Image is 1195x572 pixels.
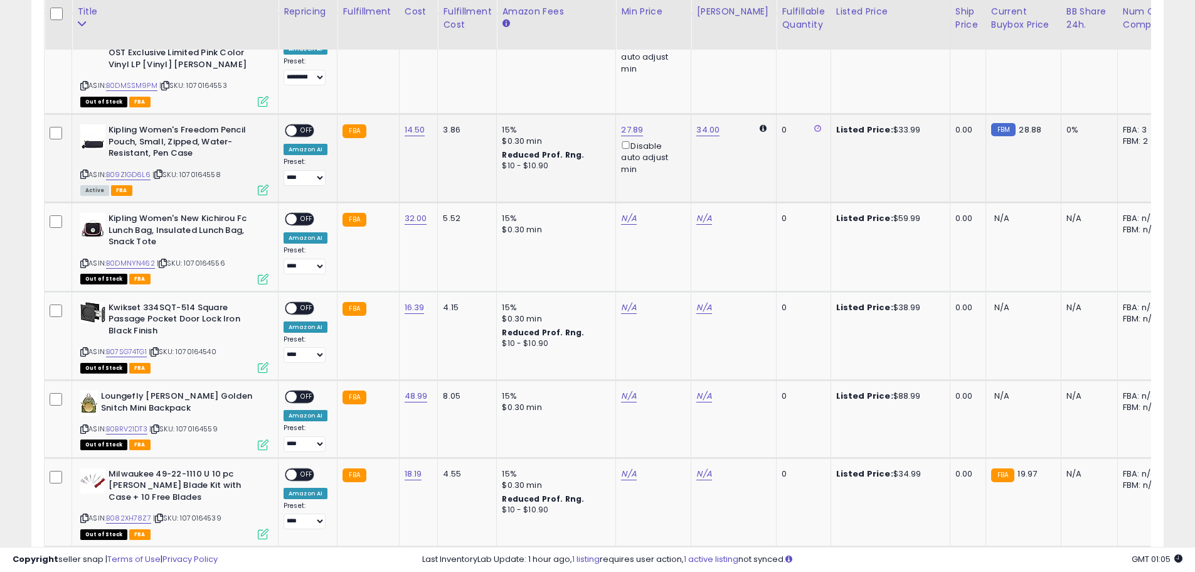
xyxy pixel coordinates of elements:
div: $10 - $10.90 [502,161,606,171]
small: FBA [343,213,366,227]
span: FBA [129,363,151,374]
b: Listed Price: [836,301,893,313]
div: $0.30 min [502,224,606,235]
img: 41TapzK5MOL._SL40_.jpg [80,468,105,494]
span: FBA [129,274,151,284]
span: All listings that are currently out of stock and unavailable for purchase on Amazon [80,274,127,284]
div: $59.99 [836,213,940,224]
div: 15% [502,391,606,402]
div: Amazon Fees [502,5,610,18]
small: FBA [343,302,366,316]
div: $38.99 [836,302,940,313]
div: $10 - $10.90 [502,338,606,349]
div: seller snap | | [13,554,218,566]
a: 14.50 [405,124,425,136]
div: Disable auto adjust min [621,38,681,75]
a: B07SG74TG1 [106,347,147,357]
a: 48.99 [405,390,428,402]
div: BB Share 24h. [1066,5,1112,31]
span: N/A [994,301,1009,313]
div: Ship Price [955,5,980,31]
b: Listed Price: [836,124,893,136]
span: FBA [111,185,132,196]
span: | SKU: 1070164540 [149,347,216,357]
small: FBA [343,124,366,138]
div: 15% [502,213,606,224]
div: Listed Price [836,5,945,18]
div: 0 [782,468,821,480]
div: 3.86 [443,124,487,136]
span: OFF [297,392,317,402]
div: Preset: [284,335,327,364]
div: 0.00 [955,213,976,224]
span: OFF [297,214,317,225]
span: All listings that are currently out of stock and unavailable for purchase on Amazon [80,97,127,107]
div: $88.99 [836,391,940,402]
b: Reduced Prof. Rng. [502,327,584,338]
div: Fulfillment [343,5,393,18]
span: 2025-09-16 01:05 GMT [1132,553,1182,565]
div: ASIN: [80,124,268,194]
div: ASIN: [80,24,268,105]
div: Preset: [284,502,327,530]
div: FBM: n/a [1123,480,1164,491]
div: 15% [502,124,606,136]
div: N/A [1066,468,1108,480]
div: Fulfillable Quantity [782,5,825,31]
span: 28.88 [1019,124,1041,136]
a: B082XH78Z7 [106,513,151,524]
small: FBA [343,391,366,404]
div: $10 - $10.90 [502,505,606,515]
a: N/A [621,468,636,480]
span: All listings currently available for purchase on Amazon [80,185,109,196]
div: Preset: [284,246,327,274]
span: FBA [129,97,151,107]
a: B0DMNYN462 [106,258,155,269]
div: FBA: n/a [1123,391,1164,402]
b: Reduced Prof. Rng. [502,149,584,160]
div: Min Price [621,5,686,18]
div: Amazon AI [284,488,327,499]
div: Preset: [284,57,327,85]
span: FBA [129,440,151,450]
div: Amazon AI [284,232,327,244]
img: 41NY7OeLYXL._SL40_.jpg [80,391,98,416]
div: $0.30 min [502,136,606,147]
b: Reduced Prof. Rng. [502,494,584,504]
div: $33.99 [836,124,940,136]
div: 0.00 [955,124,976,136]
span: | SKU: 1070164553 [159,80,227,90]
span: | SKU: 1070164539 [153,513,221,523]
div: Current Buybox Price [991,5,1056,31]
b: Kipling Women's Freedom Pencil Pouch, Small, Zipped, Water-Resistant, Pen Case [109,124,261,163]
div: FBA: n/a [1123,302,1164,313]
div: Amazon AI [284,144,327,155]
div: Preset: [284,424,327,452]
span: All listings that are currently out of stock and unavailable for purchase on Amazon [80,440,127,450]
div: $0.30 min [502,480,606,491]
div: FBM: 2 [1123,136,1164,147]
a: N/A [621,212,636,225]
div: FBA: n/a [1123,213,1164,224]
div: $0.30 min [502,402,606,413]
b: Loungefly [PERSON_NAME] Golden Snitch Mini Backpack [101,391,253,417]
a: 32.00 [405,212,427,225]
a: 16.39 [405,301,425,314]
div: 8.05 [443,391,487,402]
div: N/A [1066,302,1108,313]
span: | SKU: 1070164558 [152,170,221,180]
img: 41ud46BAX2L._SL40_.jpg [80,213,105,238]
b: Milwaukee 49-22-1110 U 10 pc [PERSON_NAME] Blade Kit with Case + 10 Free Blades [109,468,261,507]
a: 34.00 [696,124,720,136]
img: 31v51JxhSOL._SL40_.jpg [80,302,105,323]
span: FBA [129,529,151,540]
div: $34.99 [836,468,940,480]
a: N/A [621,390,636,402]
a: 27.89 [621,124,643,136]
a: Terms of Use [107,553,161,565]
div: [PERSON_NAME] [696,5,771,18]
a: Privacy Policy [162,553,218,565]
div: Fulfillment Cost [443,5,491,31]
span: All listings that are currently out of stock and unavailable for purchase on Amazon [80,529,127,540]
div: Cost [405,5,433,18]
